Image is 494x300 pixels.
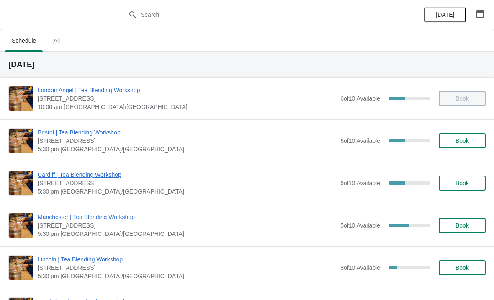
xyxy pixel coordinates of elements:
[38,128,336,137] span: Bristol | Tea Blending Workshop
[436,11,454,18] span: [DATE]
[340,95,380,102] span: 6 of 10 Available
[9,171,33,195] img: Cardiff | Tea Blending Workshop | 1-3 Royal Arcade, Cardiff CF10 1AE, UK | 5:30 pm Europe/London
[38,264,336,272] span: [STREET_ADDRESS]
[38,230,336,238] span: 5:30 pm [GEOGRAPHIC_DATA]/[GEOGRAPHIC_DATA]
[455,222,469,229] span: Book
[340,264,380,271] span: 8 of 10 Available
[9,256,33,280] img: Lincoln | Tea Blending Workshop | 30 Sincil Street, Lincoln, LN5 7ET | 5:30 pm Europe/London
[38,171,336,179] span: Cardiff | Tea Blending Workshop
[38,103,336,111] span: 10:00 am [GEOGRAPHIC_DATA]/[GEOGRAPHIC_DATA]
[38,137,336,145] span: [STREET_ADDRESS]
[9,129,33,153] img: Bristol | Tea Blending Workshop | 73 Park Street, Bristol, BS1 5PB | 5:30 pm Europe/London
[38,255,336,264] span: Lincoln | Tea Blending Workshop
[38,221,336,230] span: [STREET_ADDRESS]
[38,213,336,221] span: Manchester | Tea Blending Workshop
[455,137,469,144] span: Book
[38,94,336,103] span: [STREET_ADDRESS]
[38,272,336,280] span: 5:30 pm [GEOGRAPHIC_DATA]/[GEOGRAPHIC_DATA]
[38,179,336,187] span: [STREET_ADDRESS]
[9,86,33,111] img: London Angel | Tea Blending Workshop | 26 Camden Passage, The Angel, London N1 8ED, UK | 10:00 am...
[8,60,486,69] h2: [DATE]
[439,218,486,233] button: Book
[46,33,67,48] span: All
[38,187,336,196] span: 5:30 pm [GEOGRAPHIC_DATA]/[GEOGRAPHIC_DATA]
[455,180,469,186] span: Book
[340,137,380,144] span: 6 of 10 Available
[439,133,486,148] button: Book
[38,145,336,153] span: 5:30 pm [GEOGRAPHIC_DATA]/[GEOGRAPHIC_DATA]
[439,260,486,275] button: Book
[9,213,33,238] img: Manchester | Tea Blending Workshop | 57 Church St, Manchester, M4 1PD | 5:30 pm Europe/London
[439,176,486,191] button: Book
[340,222,380,229] span: 5 of 10 Available
[340,180,380,186] span: 6 of 10 Available
[455,264,469,271] span: Book
[38,86,336,94] span: London Angel | Tea Blending Workshop
[140,7,370,22] input: Search
[5,33,43,48] span: Schedule
[424,7,466,22] button: [DATE]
